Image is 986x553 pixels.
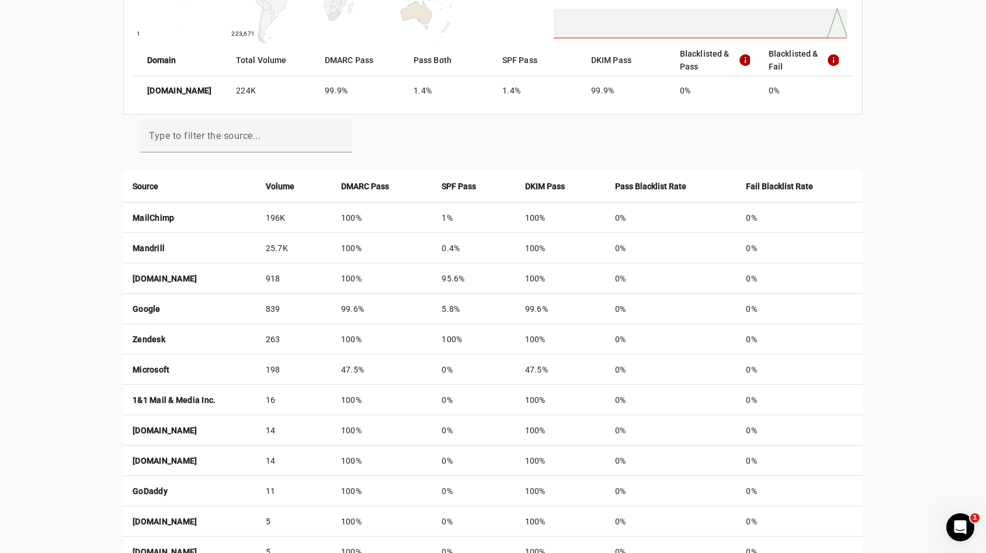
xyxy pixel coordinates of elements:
text: 1 [137,30,140,37]
td: 263 [256,324,332,354]
td: 100% [516,476,606,506]
td: 99.6% [332,294,432,324]
td: 100% [332,415,432,446]
td: 198 [256,354,332,385]
td: 0% [737,476,863,506]
td: 0% [606,506,737,537]
strong: MailChimp [133,213,174,222]
td: 0% [737,354,863,385]
mat-header-cell: Blacklisted & Fail [759,44,853,76]
td: 0% [432,476,515,506]
td: 0% [737,233,863,263]
mat-cell: 99.9% [582,76,671,105]
td: 5.8% [432,294,515,324]
td: 100% [516,446,606,476]
strong: Source [133,180,158,193]
mat-header-cell: SPF Pass [493,44,582,76]
td: 100% [332,324,432,354]
strong: DKIM Pass [525,180,565,193]
strong: Domain [147,54,176,67]
td: 0% [606,446,737,476]
strong: DMARC Pass [341,180,389,193]
td: 0% [737,385,863,415]
td: 100% [516,263,606,294]
span: 1 [970,513,980,523]
td: 100% [332,446,432,476]
td: 839 [256,294,332,324]
td: 0% [432,506,515,537]
strong: Pass Blacklist Rate [615,180,686,193]
td: 99.6% [516,294,606,324]
div: Pass Blacklist Rate [615,180,728,193]
td: 100% [516,203,606,233]
strong: Microsoft [133,365,169,374]
strong: Fail Blacklist Rate [746,180,813,193]
td: 100% [516,385,606,415]
td: 0% [606,354,737,385]
mat-header-cell: Pass Both [404,44,493,76]
iframe: Intercom live chat [946,513,974,541]
td: 918 [256,263,332,294]
mat-header-cell: Blacklisted & Pass [671,44,759,76]
td: 1% [432,203,515,233]
strong: Volume [266,180,294,193]
td: 0% [737,324,863,354]
div: DKIM Pass [525,180,596,193]
td: 0% [737,263,863,294]
td: 0% [606,263,737,294]
mat-cell: 0% [671,76,759,105]
strong: [DOMAIN_NAME] [133,456,197,465]
td: 100% [332,203,432,233]
div: Fail Blacklist Rate [746,180,853,193]
td: 100% [332,263,432,294]
strong: Google [133,304,161,314]
td: 100% [516,233,606,263]
td: 0% [606,203,737,233]
strong: SPF Pass [442,180,476,193]
td: 0% [737,415,863,446]
mat-cell: 99.9% [315,76,404,105]
td: 0% [432,354,515,385]
td: 100% [332,476,432,506]
td: 0.4% [432,233,515,263]
td: 0% [606,294,737,324]
td: 196K [256,203,332,233]
td: 100% [332,506,432,537]
td: 0% [737,506,863,537]
td: 100% [432,324,515,354]
strong: Mandrill [133,244,165,253]
td: 0% [432,446,515,476]
mat-header-cell: Total Volume [227,44,315,76]
td: 47.5% [332,354,432,385]
td: 0% [737,294,863,324]
mat-label: Type to filter the source... [149,130,261,141]
text: 223,671 [231,30,255,37]
strong: 1&1 Mail & Media Inc. [133,395,216,405]
td: 14 [256,446,332,476]
mat-icon: info [827,53,839,67]
mat-cell: 0% [759,76,853,105]
td: 100% [516,324,606,354]
td: 16 [256,385,332,415]
td: 100% [516,506,606,537]
td: 14 [256,415,332,446]
strong: Zendesk [133,335,165,344]
td: 0% [432,415,515,446]
td: 47.5% [516,354,606,385]
td: 0% [606,385,737,415]
td: 0% [606,415,737,446]
div: DMARC Pass [341,180,423,193]
td: 25.7K [256,233,332,263]
td: 100% [332,233,432,263]
div: SPF Pass [442,180,506,193]
td: 0% [737,446,863,476]
td: 0% [606,476,737,506]
strong: GoDaddy [133,486,168,496]
td: 0% [432,385,515,415]
td: 100% [516,415,606,446]
mat-icon: info [738,53,750,67]
strong: [DOMAIN_NAME] [133,426,197,435]
mat-cell: 224K [227,76,315,105]
strong: [DOMAIN_NAME] [147,85,211,96]
td: 100% [332,385,432,415]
